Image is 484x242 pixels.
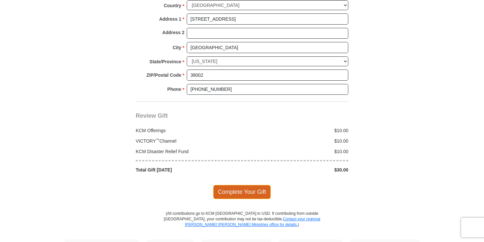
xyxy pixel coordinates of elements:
[132,148,242,155] div: KCM Disaster Relief Fund
[242,167,352,173] div: $30.00
[173,43,181,52] strong: City
[167,85,181,94] strong: Phone
[242,127,352,134] div: $10.00
[164,211,320,239] p: (All contributions go to KCM [GEOGRAPHIC_DATA] in USD. If contributing from outside [GEOGRAPHIC_D...
[159,14,181,24] strong: Address 1
[156,138,160,142] sup: ™
[132,167,242,173] div: Total Gift [DATE]
[242,138,352,144] div: $10.00
[162,28,184,37] strong: Address 2
[185,217,320,227] a: Contact your regional [PERSON_NAME] [PERSON_NAME] Ministries office for details.
[213,185,271,199] span: Complete Your Gift
[242,148,352,155] div: $10.00
[149,57,181,66] strong: State/Province
[147,71,181,80] strong: ZIP/Postal Code
[136,112,168,119] span: Review Gift
[132,127,242,134] div: KCM Offerings
[132,138,242,144] div: VICTORY Channel
[164,1,181,10] strong: Country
